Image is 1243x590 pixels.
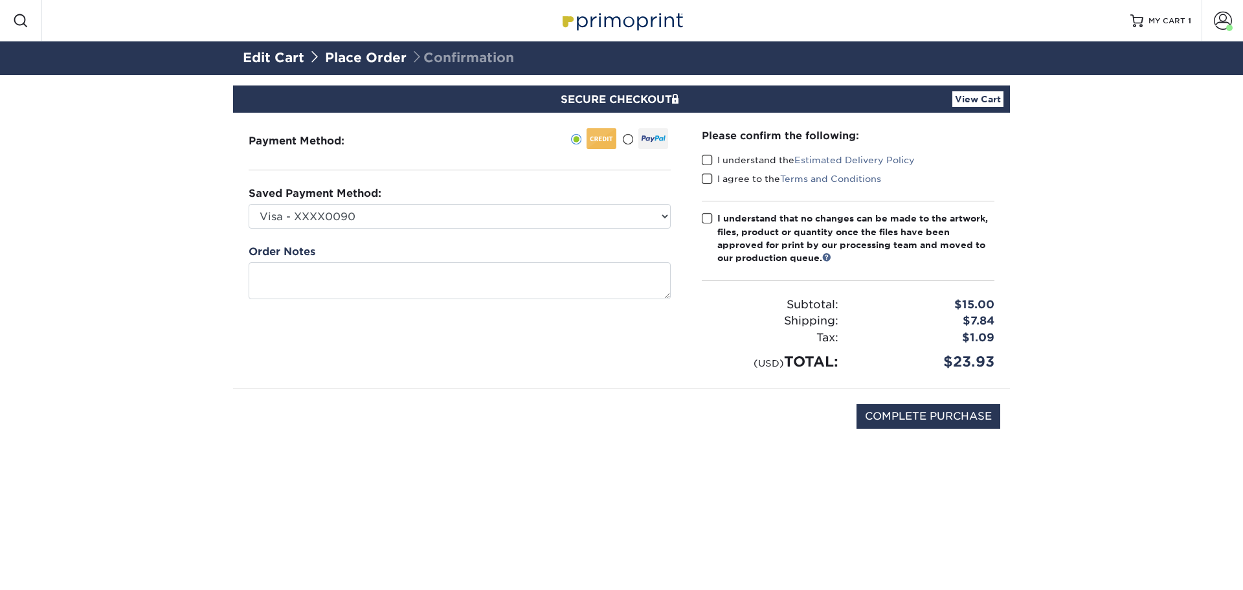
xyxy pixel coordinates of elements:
span: 1 [1188,16,1191,25]
label: I understand the [702,153,915,166]
img: Primoprint [557,6,686,34]
label: Saved Payment Method: [249,186,381,201]
div: Please confirm the following: [702,128,994,143]
h3: Payment Method: [249,135,376,147]
div: $7.84 [848,313,1004,330]
div: Tax: [692,330,848,346]
a: View Cart [952,91,1003,107]
div: Subtotal: [692,297,848,313]
div: $1.09 [848,330,1004,346]
a: Estimated Delivery Policy [794,155,915,165]
a: Edit Cart [243,50,304,65]
div: I understand that no changes can be made to the artwork, files, product or quantity once the file... [717,212,994,265]
input: COMPLETE PURCHASE [857,404,1000,429]
div: $15.00 [848,297,1004,313]
a: Place Order [325,50,407,65]
span: SECURE CHECKOUT [561,93,682,106]
span: Confirmation [410,50,514,65]
div: $23.93 [848,351,1004,372]
a: Terms and Conditions [780,174,881,184]
label: Order Notes [249,244,315,260]
label: I agree to the [702,172,881,185]
div: Shipping: [692,313,848,330]
small: (USD) [754,357,784,369]
span: MY CART [1148,16,1185,27]
div: TOTAL: [692,351,848,372]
